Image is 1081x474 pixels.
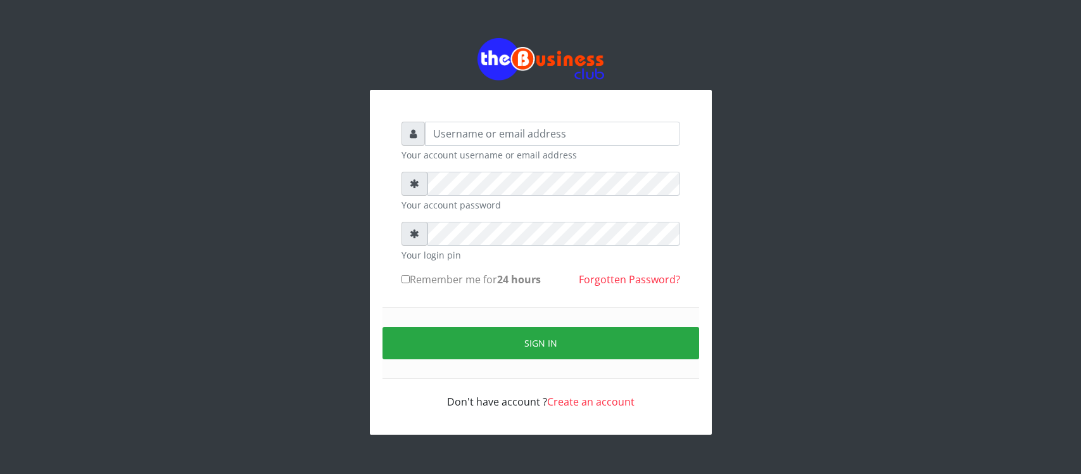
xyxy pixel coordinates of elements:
small: Your account username or email address [401,148,680,162]
button: Sign in [382,327,699,359]
small: Your account password [401,198,680,212]
a: Forgotten Password? [579,272,680,286]
input: Username or email address [425,122,680,146]
b: 24 hours [497,272,541,286]
small: Your login pin [401,248,680,262]
input: Remember me for24 hours [401,275,410,283]
a: Create an account [547,395,635,409]
div: Don't have account ? [401,379,680,409]
label: Remember me for [401,272,541,287]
